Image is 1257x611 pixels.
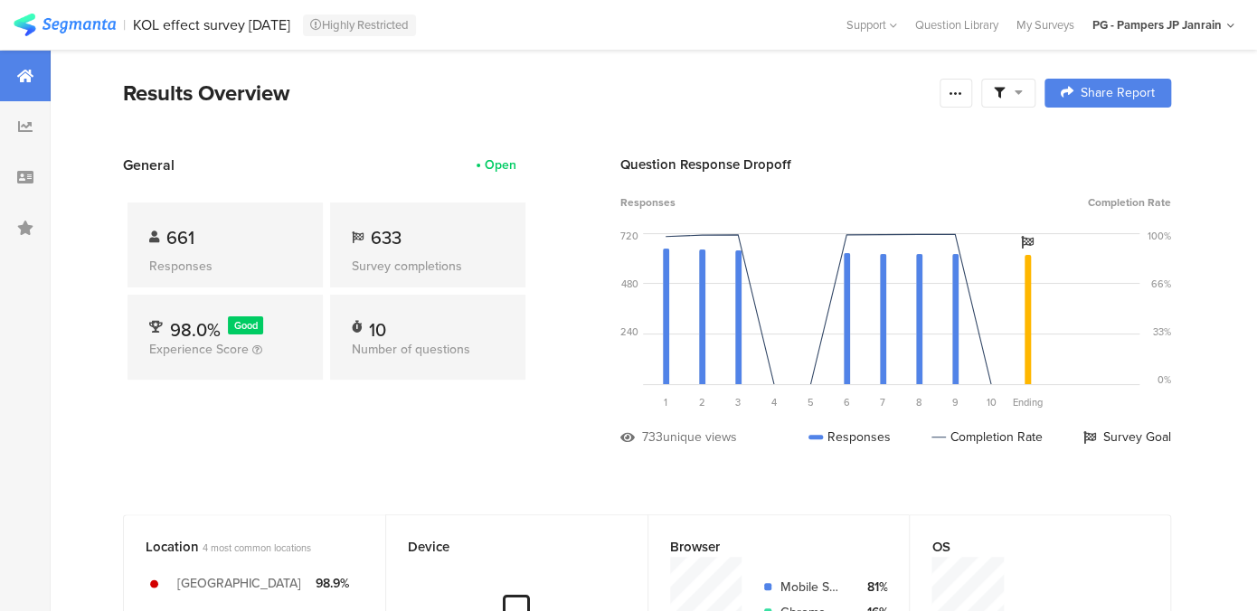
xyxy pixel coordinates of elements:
div: KOL effect survey [DATE] [133,16,290,33]
img: segmanta logo [14,14,116,36]
div: Highly Restricted [303,14,416,36]
div: 66% [1151,277,1171,291]
div: Support [846,11,897,39]
span: 4 most common locations [203,540,311,555]
div: 480 [621,277,638,291]
div: 733 [642,428,663,446]
span: 6 [844,395,850,409]
div: Device [408,537,596,557]
span: 3 [735,395,741,409]
span: Completion Rate [1088,194,1171,211]
div: Question Response Dropoff [620,155,1171,174]
span: 7 [880,395,885,409]
div: Completion Rate [931,428,1043,446]
div: [GEOGRAPHIC_DATA] [177,574,301,593]
div: 33% [1153,324,1171,339]
span: 8 [916,395,921,409]
div: Responses [149,257,301,276]
div: Open [485,155,516,174]
span: 1 [664,395,667,409]
div: 98.9% [316,574,349,593]
span: 661 [166,224,194,251]
span: 98.0% [170,316,221,343]
span: 2 [699,395,705,409]
span: Good [234,318,258,333]
div: Survey completions [352,257,504,276]
span: 633 [371,224,402,251]
div: Browser [670,537,858,557]
div: Ending [1009,395,1045,409]
span: Share Report [1081,87,1155,99]
div: 81% [855,578,887,597]
div: 100% [1148,229,1171,243]
span: 5 [808,395,814,409]
a: Question Library [906,16,1007,33]
div: Results Overview [123,77,931,109]
span: Number of questions [352,340,470,359]
span: 10 [987,395,997,409]
div: Responses [808,428,891,446]
div: PG - Pampers JP Janrain [1092,16,1222,33]
div: unique views [663,428,737,446]
span: Responses [620,194,676,211]
div: Survey Goal [1083,428,1171,446]
div: 10 [369,316,386,334]
i: Survey Goal [1021,236,1034,249]
div: | [123,14,126,35]
div: Mobile Safari [780,578,842,597]
a: My Surveys [1007,16,1083,33]
div: 0% [1158,372,1171,387]
span: 4 [771,395,777,409]
div: 240 [620,324,638,339]
span: Experience Score [149,340,249,359]
div: 720 [620,229,638,243]
div: OS [931,537,1119,557]
span: General [123,155,175,175]
span: 9 [952,395,959,409]
div: Location [146,537,334,557]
